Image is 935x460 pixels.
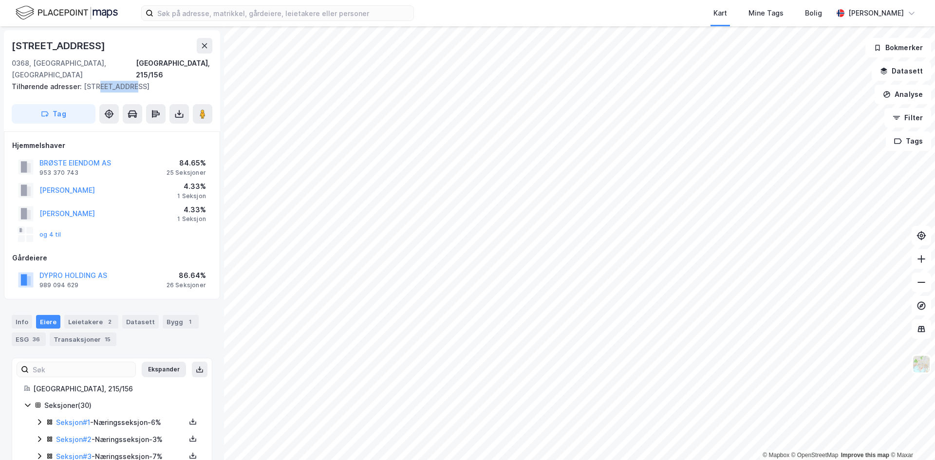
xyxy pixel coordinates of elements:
div: 25 Seksjoner [167,169,206,177]
button: Analyse [875,85,931,104]
div: [GEOGRAPHIC_DATA], 215/156 [33,383,200,395]
div: - Næringsseksjon - 3% [56,434,186,445]
div: Datasett [122,315,159,329]
div: Kart [713,7,727,19]
button: Datasett [872,61,931,81]
div: Info [12,315,32,329]
input: Søk på adresse, matrikkel, gårdeiere, leietakere eller personer [153,6,413,20]
button: Filter [884,108,931,128]
button: Ekspander [142,362,186,377]
div: Kontrollprogram for chat [886,413,935,460]
iframe: Chat Widget [886,413,935,460]
div: 26 Seksjoner [167,281,206,289]
div: 4.33% [177,204,206,216]
div: 1 Seksjon [177,215,206,223]
div: 2 [105,317,114,327]
div: [PERSON_NAME] [848,7,904,19]
div: 84.65% [167,157,206,169]
div: 989 094 629 [39,281,78,289]
div: 0368, [GEOGRAPHIC_DATA], [GEOGRAPHIC_DATA] [12,57,136,81]
div: [STREET_ADDRESS] [12,38,107,54]
div: [STREET_ADDRESS] [12,81,205,92]
a: Seksjon#1 [56,418,90,426]
a: Improve this map [841,452,889,459]
div: Eiere [36,315,60,329]
div: Bolig [805,7,822,19]
div: 36 [31,334,42,344]
div: 4.33% [177,181,206,192]
input: Søk [29,362,135,377]
button: Tags [886,131,931,151]
div: Hjemmelshaver [12,140,212,151]
div: 1 Seksjon [177,192,206,200]
div: ESG [12,332,46,346]
a: Seksjon#2 [56,435,92,443]
div: Seksjoner ( 30 ) [44,400,200,411]
div: Bygg [163,315,199,329]
div: 1 [185,317,195,327]
div: 86.64% [167,270,206,281]
span: Tilhørende adresser: [12,82,84,91]
div: [GEOGRAPHIC_DATA], 215/156 [136,57,212,81]
div: - Næringsseksjon - 6% [56,417,186,428]
div: 953 370 743 [39,169,78,177]
div: 15 [103,334,112,344]
div: Gårdeiere [12,252,212,264]
button: Tag [12,104,95,124]
img: logo.f888ab2527a4732fd821a326f86c7f29.svg [16,4,118,21]
div: Leietakere [64,315,118,329]
img: Z [912,355,931,373]
button: Bokmerker [865,38,931,57]
div: Mine Tags [748,7,784,19]
a: Mapbox [763,452,789,459]
a: OpenStreetMap [791,452,839,459]
div: Transaksjoner [50,332,116,346]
